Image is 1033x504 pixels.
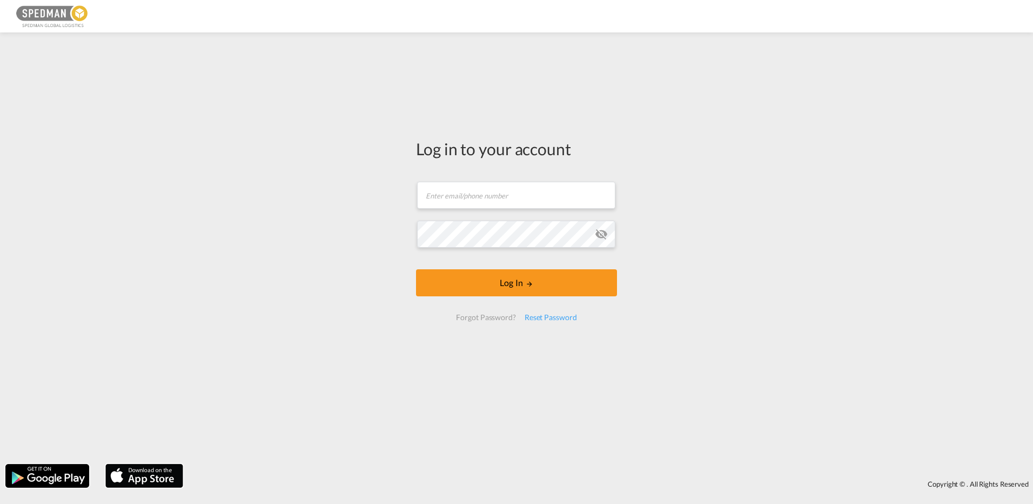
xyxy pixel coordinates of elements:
[16,4,89,29] img: c12ca350ff1b11efb6b291369744d907.png
[452,308,520,327] div: Forgot Password?
[595,228,608,241] md-icon: icon-eye-off
[520,308,581,327] div: Reset Password
[416,269,617,296] button: LOGIN
[104,463,184,489] img: apple.png
[416,137,617,160] div: Log in to your account
[189,475,1033,493] div: Copyright © . All Rights Reserved
[4,463,90,489] img: google.png
[417,182,615,209] input: Enter email/phone number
